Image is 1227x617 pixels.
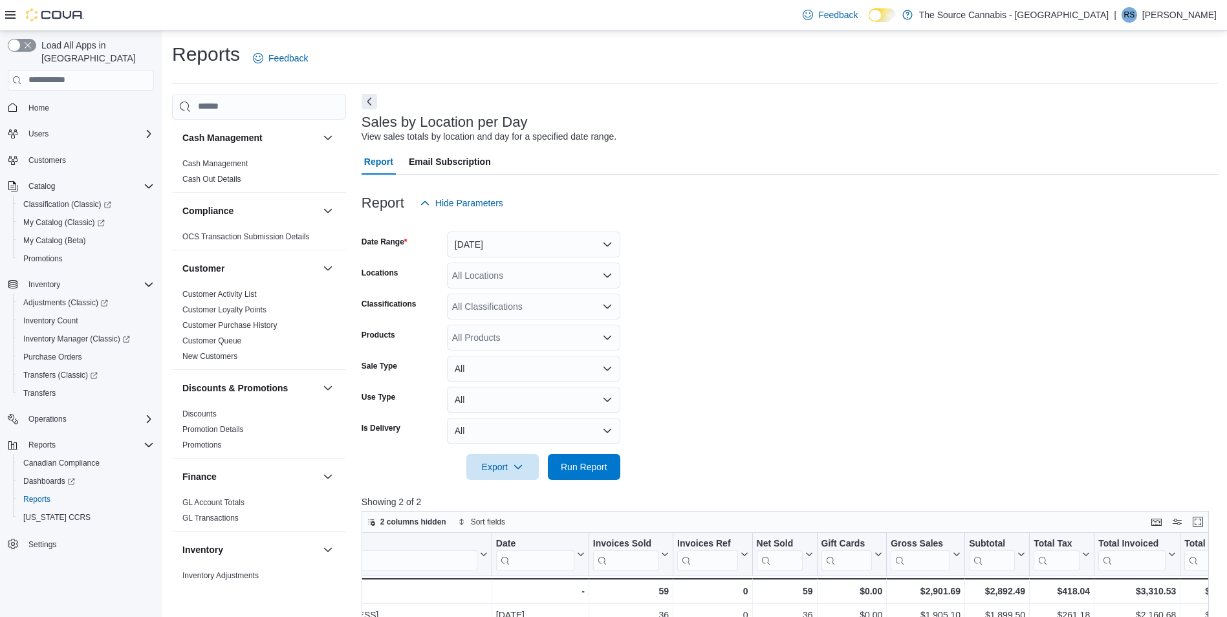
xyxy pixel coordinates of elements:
div: Location [289,537,477,570]
div: Gross Sales [891,537,950,550]
a: GL Account Totals [182,498,244,507]
button: Keyboard shortcuts [1149,514,1164,530]
a: My Catalog (Classic) [13,213,159,232]
a: Home [23,100,54,116]
h3: Report [362,195,404,211]
button: Inventory [23,277,65,292]
a: Transfers (Classic) [13,366,159,384]
button: Operations [23,411,72,427]
div: 0 [677,583,748,599]
button: Inventory [320,542,336,557]
button: Customer [182,262,318,275]
div: Customer [172,287,346,369]
label: Use Type [362,392,395,402]
a: Adjustments (Classic) [13,294,159,312]
a: Inventory Manager (Classic) [13,330,159,348]
div: Invoices Ref [677,537,737,570]
a: Classification (Classic) [18,197,116,212]
div: Net Sold [756,537,802,570]
span: My Catalog (Beta) [18,233,154,248]
div: Total Invoiced [1098,537,1166,550]
nav: Complex example [8,93,154,587]
button: Compliance [182,204,318,217]
span: Purchase Orders [18,349,154,365]
span: Discounts [182,409,217,419]
label: Is Delivery [362,423,400,433]
span: Inventory [23,277,154,292]
span: Hide Parameters [435,197,503,210]
button: Sort fields [453,514,510,530]
div: Total Tax [1034,537,1080,550]
span: Promotions [18,251,154,266]
div: View sales totals by location and day for a specified date range. [362,130,616,144]
button: Gift Cards [821,537,882,570]
button: Canadian Compliance [13,454,159,472]
span: Inventory Manager (Classic) [23,334,130,344]
button: Gross Sales [891,537,961,570]
div: $3,310.53 [1098,583,1176,599]
a: Cash Management [182,159,248,168]
p: Showing 2 of 2 [362,495,1218,508]
span: Inventory Count [18,313,154,329]
button: Total Invoiced [1098,537,1176,570]
button: Export [466,454,539,480]
span: [US_STATE] CCRS [23,512,91,523]
span: Inventory Adjustments [182,570,259,581]
button: My Catalog (Beta) [13,232,159,250]
button: Customer [320,261,336,276]
h3: Cash Management [182,131,263,144]
span: Users [28,129,49,139]
div: Gift Cards [821,537,872,550]
button: Open list of options [602,270,613,281]
span: My Catalog (Beta) [23,235,86,246]
h3: Sales by Location per Day [362,114,528,130]
div: $0.00 [821,583,882,599]
button: [US_STATE] CCRS [13,508,159,526]
span: Customer Purchase History [182,320,277,330]
button: Open list of options [602,332,613,343]
a: [US_STATE] CCRS [18,510,96,525]
a: Transfers (Classic) [18,367,103,383]
button: Location [289,537,488,570]
span: 2 columns hidden [380,517,446,527]
a: Promotions [18,251,68,266]
label: Locations [362,268,398,278]
div: Gift Card Sales [821,537,872,570]
span: Inventory Manager (Classic) [18,331,154,347]
span: Email Subscription [409,149,491,175]
button: Reports [3,436,159,454]
a: OCS Transaction Submission Details [182,232,310,241]
a: Dashboards [13,472,159,490]
a: Customer Purchase History [182,321,277,330]
button: Run Report [548,454,620,480]
span: Promotions [23,254,63,264]
h1: Reports [172,41,240,67]
span: Washington CCRS [18,510,154,525]
button: Transfers [13,384,159,402]
span: Run Report [561,460,607,473]
div: $2,901.69 [891,583,961,599]
button: Inventory Count [13,312,159,330]
button: Catalog [3,177,159,195]
p: | [1114,7,1116,23]
div: Net Sold [756,537,802,550]
a: Transfers [18,385,61,401]
div: $418.04 [1034,583,1090,599]
button: Subtotal [969,537,1025,570]
span: Users [23,126,154,142]
button: [DATE] [447,232,620,257]
a: New Customers [182,352,237,361]
span: Canadian Compliance [23,458,100,468]
span: Promotions [182,440,222,450]
div: Finance [172,495,346,531]
span: Cash Out Details [182,174,241,184]
label: Date Range [362,237,407,247]
a: Dashboards [18,473,80,489]
button: Users [3,125,159,143]
span: Feedback [818,8,858,21]
button: Display options [1169,514,1185,530]
button: Reports [13,490,159,508]
div: Date [496,537,574,550]
button: Inventory [3,276,159,294]
div: Cash Management [172,156,346,192]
